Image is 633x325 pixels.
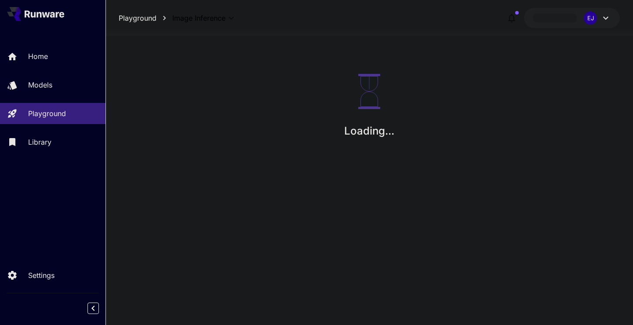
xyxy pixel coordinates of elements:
[119,13,156,23] a: Playground
[28,51,48,62] p: Home
[524,8,620,28] button: EJ
[87,303,99,314] button: Collapse sidebar
[28,80,52,90] p: Models
[119,13,172,23] nav: breadcrumb
[172,13,226,23] span: Image Inference
[28,137,51,147] p: Library
[94,300,105,316] div: Collapse sidebar
[28,108,66,119] p: Playground
[344,123,394,139] p: Loading...
[584,11,597,25] div: EJ
[28,270,55,281] p: Settings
